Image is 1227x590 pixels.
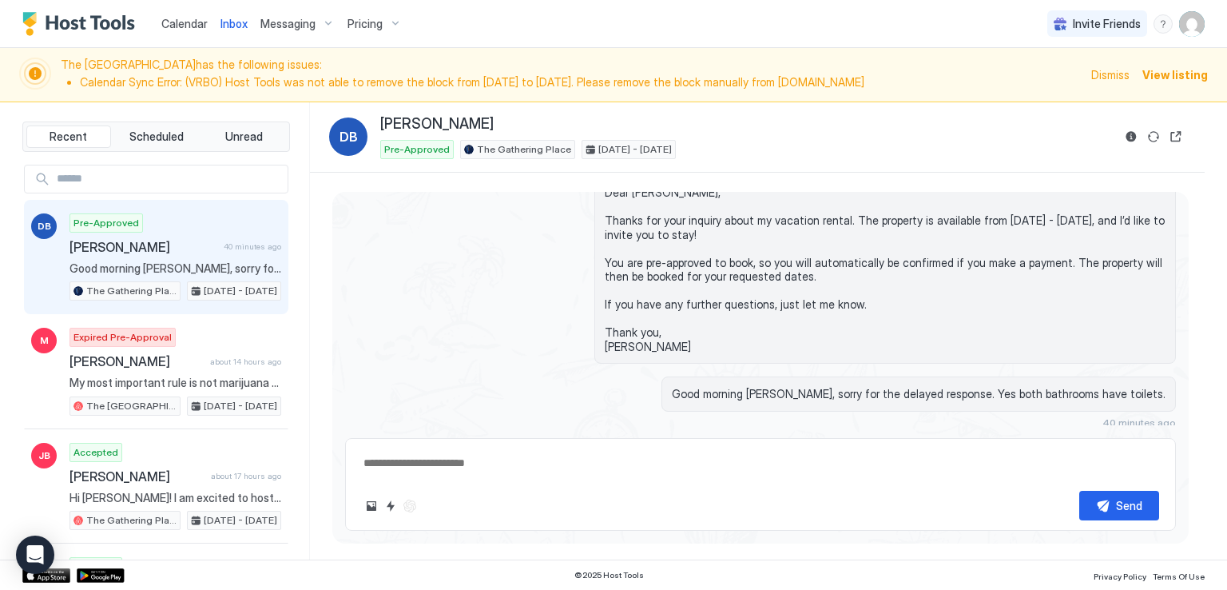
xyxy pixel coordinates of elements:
[1122,127,1141,146] button: Reservation information
[1102,417,1176,429] span: 40 minutes ago
[86,399,177,413] span: The [GEOGRAPHIC_DATA]
[80,75,1082,90] li: Calendar Sync Error: (VRBO) Host Tools was not able to remove the block from [DATE] to [DATE]. Pl...
[22,12,142,36] a: Host Tools Logo
[40,333,49,348] span: M
[210,357,281,367] span: about 14 hours ago
[69,491,281,505] span: Hi [PERSON_NAME]! I am excited to host you at The Gathering Place! LOCATION: [STREET_ADDRESS] KEY...
[1153,567,1205,584] a: Terms Of Use
[69,468,204,484] span: [PERSON_NAME]
[1116,497,1142,514] div: Send
[598,142,672,157] span: [DATE] - [DATE]
[77,568,125,583] a: Google Play Store
[38,448,50,463] span: JB
[225,130,263,144] span: Unread
[340,127,358,146] span: DB
[1142,66,1208,83] div: View listing
[347,17,383,31] span: Pricing
[50,165,288,193] input: Input Field
[1094,572,1146,581] span: Privacy Policy
[220,17,248,30] span: Inbox
[224,241,281,252] span: 40 minutes ago
[73,445,118,460] span: Accepted
[22,122,290,152] div: tab-group
[1166,127,1185,146] button: Open reservation
[1073,17,1141,31] span: Invite Friends
[129,130,184,144] span: Scheduled
[50,130,87,144] span: Recent
[114,126,199,148] button: Scheduled
[22,568,70,583] a: App Store
[380,115,494,134] span: [PERSON_NAME]
[73,216,139,230] span: Pre-Approved
[362,496,381,516] button: Upload image
[477,142,571,157] span: The Gathering Place
[61,58,1082,92] span: The [GEOGRAPHIC_DATA] has the following issues:
[260,17,316,31] span: Messaging
[204,513,277,528] span: [DATE] - [DATE]
[1079,491,1159,520] button: Send
[69,261,281,276] span: Good morning [PERSON_NAME], sorry for the delayed response. Yes both bathrooms have toilets.
[69,353,204,369] span: [PERSON_NAME]
[1179,11,1205,37] div: User profile
[1144,127,1163,146] button: Sync reservation
[73,330,172,345] span: Expired Pre-Approval
[1154,14,1173,34] div: menu
[161,15,208,32] a: Calendar
[69,376,281,390] span: My most important rule is not marijuana or Tabasco smoke in the home. Other than that, it’s just ...
[1094,567,1146,584] a: Privacy Policy
[38,219,51,233] span: DB
[16,536,54,574] div: Open Intercom Messenger
[1091,66,1130,83] div: Dismiss
[204,399,277,413] span: [DATE] - [DATE]
[86,513,177,528] span: The Gathering Place
[605,185,1165,353] span: Dear [PERSON_NAME], Thanks for your inquiry about my vacation rental. The property is available f...
[220,15,248,32] a: Inbox
[201,126,286,148] button: Unread
[26,126,111,148] button: Recent
[211,471,281,481] span: about 17 hours ago
[574,570,644,580] span: © 2025 Host Tools
[384,142,450,157] span: Pre-Approved
[69,239,217,255] span: [PERSON_NAME]
[161,17,208,30] span: Calendar
[1153,572,1205,581] span: Terms Of Use
[86,284,177,298] span: The Gathering Place
[672,387,1165,401] span: Good morning [PERSON_NAME], sorry for the delayed response. Yes both bathrooms have toilets.
[381,496,400,516] button: Quick reply
[204,284,277,298] span: [DATE] - [DATE]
